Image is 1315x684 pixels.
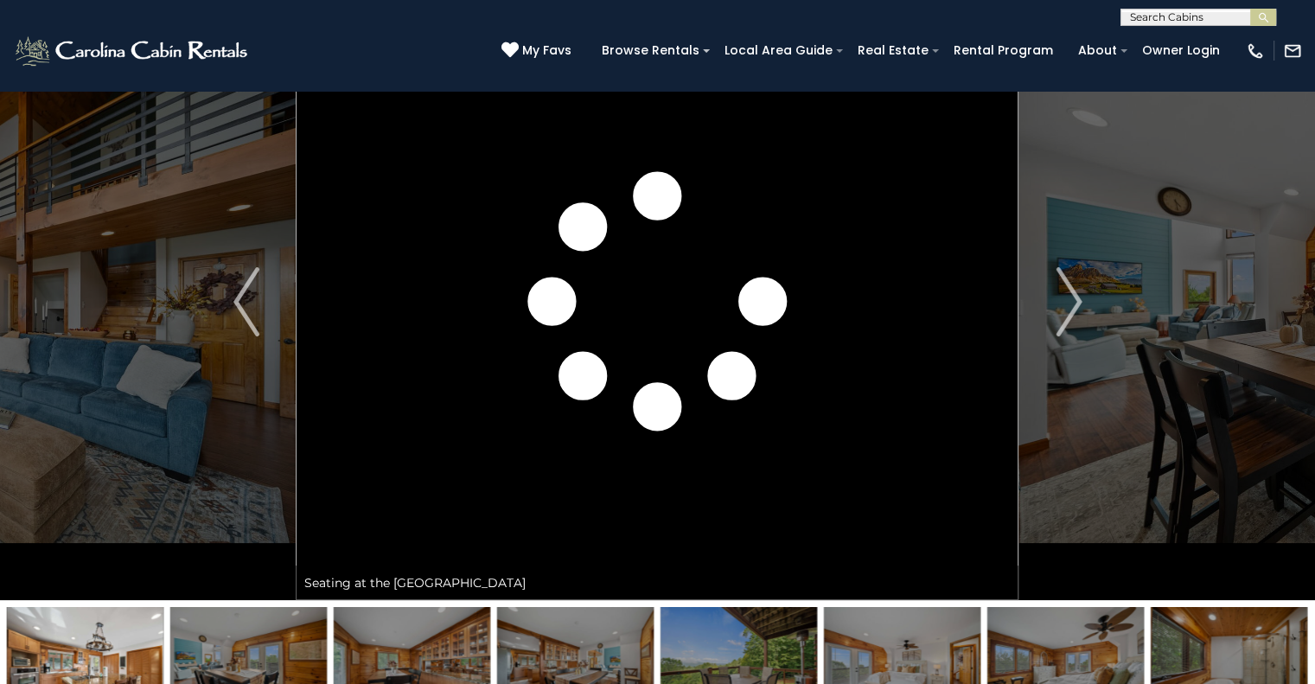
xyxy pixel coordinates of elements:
[522,42,571,60] span: My Favs
[501,42,576,61] a: My Favs
[849,37,937,64] a: Real Estate
[716,37,841,64] a: Local Area Guide
[1069,37,1126,64] a: About
[1246,42,1265,61] img: phone-regular-white.png
[1056,267,1082,336] img: arrow
[233,267,259,336] img: arrow
[296,566,1018,600] div: Seating at the [GEOGRAPHIC_DATA]
[13,34,252,68] img: White-1-2.png
[1133,37,1229,64] a: Owner Login
[1019,3,1119,600] button: Next
[945,37,1062,64] a: Rental Program
[197,3,297,600] button: Previous
[1283,42,1302,61] img: mail-regular-white.png
[593,37,708,64] a: Browse Rentals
